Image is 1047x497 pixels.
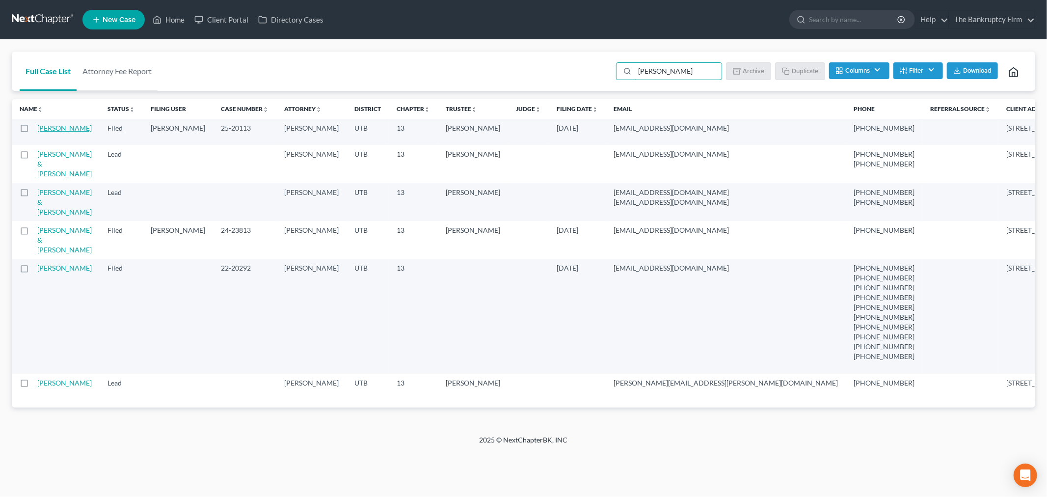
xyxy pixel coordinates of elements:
[107,105,135,112] a: Statusunfold_more
[347,99,389,119] th: District
[614,149,838,159] pre: [EMAIL_ADDRESS][DOMAIN_NAME]
[276,374,347,400] td: [PERSON_NAME]
[963,67,992,75] span: Download
[276,145,347,183] td: [PERSON_NAME]
[129,107,135,112] i: unfold_more
[985,107,991,112] i: unfold_more
[37,124,92,132] a: [PERSON_NAME]
[347,259,389,374] td: UTB
[37,379,92,387] a: [PERSON_NAME]
[389,183,438,221] td: 13
[438,183,508,221] td: [PERSON_NAME]
[347,145,389,183] td: UTB
[148,11,189,28] a: Home
[389,259,438,374] td: 13
[100,119,143,145] td: Filed
[37,150,92,178] a: [PERSON_NAME] & [PERSON_NAME]
[438,119,508,145] td: [PERSON_NAME]
[389,221,438,259] td: 13
[244,435,804,453] div: 2025 © NextChapterBK, INC
[854,225,914,235] pre: [PHONE_NUMBER]
[37,226,92,254] a: [PERSON_NAME] & [PERSON_NAME]
[471,107,477,112] i: unfold_more
[438,221,508,259] td: [PERSON_NAME]
[549,259,606,374] td: [DATE]
[397,105,430,112] a: Chapterunfold_more
[100,374,143,400] td: Lead
[213,119,276,145] td: 25-20113
[100,259,143,374] td: Filed
[535,107,541,112] i: unfold_more
[263,107,268,112] i: unfold_more
[809,10,899,28] input: Search by name...
[213,221,276,259] td: 24-23813
[614,378,838,388] pre: [PERSON_NAME][EMAIL_ADDRESS][PERSON_NAME][DOMAIN_NAME]
[221,105,268,112] a: Case Numberunfold_more
[854,123,914,133] pre: [PHONE_NUMBER]
[854,378,914,388] pre: [PHONE_NUMBER]
[893,62,943,79] button: Filter
[557,105,598,112] a: Filing Dateunfold_more
[854,149,914,169] pre: [PHONE_NUMBER] [PHONE_NUMBER]
[100,221,143,259] td: Filed
[100,145,143,183] td: Lead
[276,119,347,145] td: [PERSON_NAME]
[606,99,846,119] th: Email
[37,264,92,272] a: [PERSON_NAME]
[143,119,213,145] td: [PERSON_NAME]
[614,123,838,133] pre: [EMAIL_ADDRESS][DOMAIN_NAME]
[276,183,347,221] td: [PERSON_NAME]
[949,11,1035,28] a: The Bankruptcy Firm
[347,221,389,259] td: UTB
[389,145,438,183] td: 13
[103,16,135,24] span: New Case
[516,105,541,112] a: Judgeunfold_more
[189,11,253,28] a: Client Portal
[347,183,389,221] td: UTB
[549,221,606,259] td: [DATE]
[143,221,213,259] td: [PERSON_NAME]
[614,225,838,235] pre: [EMAIL_ADDRESS][DOMAIN_NAME]
[424,107,430,112] i: unfold_more
[592,107,598,112] i: unfold_more
[284,105,322,112] a: Attorneyunfold_more
[614,263,838,273] pre: [EMAIL_ADDRESS][DOMAIN_NAME]
[846,99,922,119] th: Phone
[389,374,438,400] td: 13
[930,105,991,112] a: Referral Sourceunfold_more
[37,188,92,216] a: [PERSON_NAME] & [PERSON_NAME]
[276,259,347,374] td: [PERSON_NAME]
[347,119,389,145] td: UTB
[20,52,77,91] a: Full Case List
[635,63,722,80] input: Search by name...
[549,119,606,145] td: [DATE]
[915,11,948,28] a: Help
[213,259,276,374] td: 22-20292
[276,221,347,259] td: [PERSON_NAME]
[316,107,322,112] i: unfold_more
[100,183,143,221] td: Lead
[854,263,914,361] pre: [PHONE_NUMBER] [PHONE_NUMBER] [PHONE_NUMBER] [PHONE_NUMBER] [PHONE_NUMBER] [PHONE_NUMBER] [PHONE_...
[77,52,158,91] a: Attorney Fee Report
[947,62,998,79] button: Download
[438,145,508,183] td: [PERSON_NAME]
[854,188,914,207] pre: [PHONE_NUMBER] [PHONE_NUMBER]
[143,99,213,119] th: Filing User
[438,374,508,400] td: [PERSON_NAME]
[253,11,328,28] a: Directory Cases
[347,374,389,400] td: UTB
[446,105,477,112] a: Trusteeunfold_more
[829,62,889,79] button: Columns
[614,188,838,207] pre: [EMAIL_ADDRESS][DOMAIN_NAME] [EMAIL_ADDRESS][DOMAIN_NAME]
[20,105,43,112] a: Nameunfold_more
[389,119,438,145] td: 13
[37,107,43,112] i: unfold_more
[1014,464,1037,487] div: Open Intercom Messenger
